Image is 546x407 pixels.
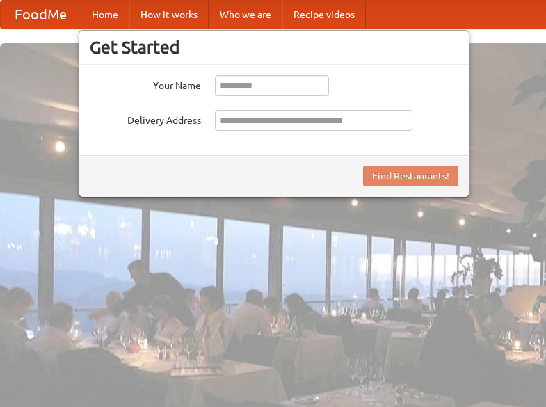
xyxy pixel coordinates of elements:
[81,1,129,29] a: Home
[129,1,209,29] a: How it works
[282,1,366,29] a: Recipe videos
[90,75,201,93] label: Your Name
[90,37,458,58] h3: Get Started
[90,110,201,127] label: Delivery Address
[363,166,458,186] button: Find Restaurants!
[209,1,282,29] a: Who we are
[1,1,81,29] a: FoodMe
